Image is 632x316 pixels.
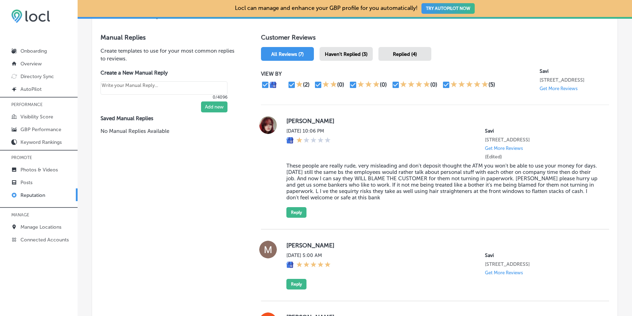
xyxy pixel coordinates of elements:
[337,81,344,88] div: (0)
[20,48,47,54] p: Onboarding
[101,47,238,63] p: Create templates to use for your most common replies to reviews.
[20,86,42,92] p: AutoPilot
[101,127,238,135] p: No Manual Replies Available
[286,163,598,201] blockquote: These people are really rude, very misleading and don't deposit thought the ATM you won't be able...
[400,81,430,89] div: 4 Stars
[488,81,495,88] div: (5)
[450,81,488,89] div: 5 Stars
[20,127,61,133] p: GBP Performance
[271,51,304,57] span: All Reviews (7)
[20,224,61,230] p: Manage Locations
[430,81,437,88] div: (0)
[485,128,598,134] p: Savi
[322,81,337,89] div: 2 Stars
[286,242,598,249] label: [PERSON_NAME]
[485,146,523,151] p: Get More Reviews
[20,192,45,198] p: Reputation
[540,86,578,91] p: Get More Reviews
[421,3,475,14] button: TRY AUTOPILOT NOW
[286,279,306,289] button: Reply
[20,237,69,243] p: Connected Accounts
[261,34,609,44] h1: Customer Reviews
[20,61,42,67] p: Overview
[296,137,331,145] div: 1 Star
[485,252,598,258] p: Savi
[485,137,598,143] p: 45872 Main Street
[11,9,50,23] img: 6efc1275baa40be7c98c3b36c6bfde44.png
[540,68,609,74] p: Savi
[485,270,523,275] p: Get More Reviews
[303,81,310,88] div: (2)
[380,81,387,88] div: (0)
[101,95,227,100] p: 0/4096
[20,74,54,80] p: Directory Sync
[20,114,53,120] p: Visibility Score
[101,115,238,122] label: Saved Manual Replies
[325,51,367,57] span: Haven't Replied (3)
[357,81,380,89] div: 3 Stars
[20,180,32,186] p: Posts
[485,154,502,160] label: (Edited)
[485,261,598,267] p: 45872 Main Street
[296,81,303,89] div: 1 Star
[261,71,540,77] p: VIEW BY
[101,34,238,41] h3: Manual Replies
[286,252,331,258] label: [DATE] 5:00 AM
[101,81,227,95] textarea: Create your Quick Reply
[540,77,609,83] p: 45872 Main Street Concrete, WA 98237, US
[393,51,417,57] span: Replied (4)
[101,70,227,76] label: Create a New Manual Reply
[286,128,331,134] label: [DATE] 10:06 PM
[20,139,62,145] p: Keyword Rankings
[20,167,58,173] p: Photos & Videos
[296,261,331,269] div: 5 Stars
[286,207,306,218] button: Reply
[201,101,227,112] button: Add new
[286,117,598,124] label: [PERSON_NAME]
